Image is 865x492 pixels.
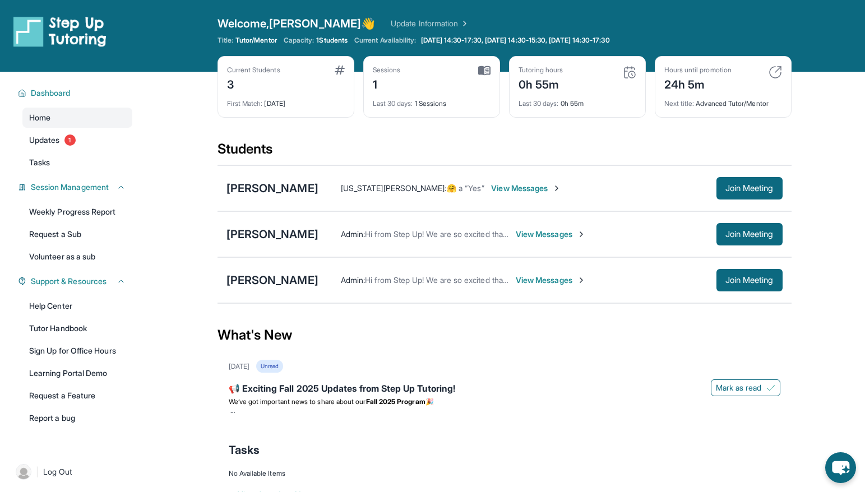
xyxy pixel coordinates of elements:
[64,134,76,146] span: 1
[373,92,491,108] div: 1 Sessions
[218,310,792,360] div: What's New
[335,66,345,75] img: card
[22,363,132,383] a: Learning Portal Demo
[664,66,732,75] div: Hours until promotion
[365,229,843,239] span: Hi from Step Up! We are so excited that you are matched with one another. We hope that you have a...
[226,180,318,196] div: [PERSON_NAME]
[825,452,856,483] button: chat-button
[22,108,132,128] a: Home
[22,318,132,338] a: Tutor Handbook
[22,202,132,222] a: Weekly Progress Report
[227,92,345,108] div: [DATE]
[425,397,434,406] span: 🎉
[29,112,50,123] span: Home
[516,275,586,286] span: View Messages
[725,277,774,284] span: Join Meeting
[519,75,563,92] div: 0h 55m
[519,99,559,108] span: Last 30 days :
[458,18,469,29] img: Chevron Right
[354,36,416,45] span: Current Availability:
[491,183,561,194] span: View Messages
[373,75,401,92] div: 1
[447,183,485,193] span: ​🤗​ a “ Yes ”
[22,341,132,361] a: Sign Up for Office Hours
[623,66,636,79] img: card
[31,87,71,99] span: Dashboard
[552,184,561,193] img: Chevron-Right
[29,157,50,168] span: Tasks
[227,66,280,75] div: Current Students
[769,66,782,79] img: card
[31,182,109,193] span: Session Management
[22,247,132,267] a: Volunteer as a sub
[711,379,780,396] button: Mark as read
[218,36,233,45] span: Title:
[716,269,783,291] button: Join Meeting
[716,177,783,199] button: Join Meeting
[235,36,277,45] span: Tutor/Mentor
[22,130,132,150] a: Updates1
[316,36,348,45] span: 1 Students
[22,224,132,244] a: Request a Sub
[766,383,775,392] img: Mark as read
[226,226,318,242] div: [PERSON_NAME]
[725,185,774,192] span: Join Meeting
[36,465,39,479] span: |
[22,152,132,173] a: Tasks
[577,230,586,239] img: Chevron-Right
[218,140,792,165] div: Students
[26,87,126,99] button: Dashboard
[29,134,60,146] span: Updates
[519,92,636,108] div: 0h 55m
[419,36,612,45] a: [DATE] 14:30-17:30, [DATE] 14:30-15:30, [DATE] 14:30-17:30
[227,99,263,108] span: First Match :
[16,464,31,480] img: user-img
[664,99,695,108] span: Next title :
[421,36,610,45] span: [DATE] 14:30-17:30, [DATE] 14:30-15:30, [DATE] 14:30-17:30
[43,466,72,477] span: Log Out
[26,276,126,287] button: Support & Resources
[341,275,365,285] span: Admin :
[256,360,283,373] div: Unread
[478,66,491,76] img: card
[284,36,314,45] span: Capacity:
[11,459,132,484] a: |Log Out
[229,442,260,458] span: Tasks
[229,382,780,397] div: 📢 Exciting Fall 2025 Updates from Step Up Tutoring!
[516,229,586,240] span: View Messages
[229,362,249,371] div: [DATE]
[341,229,365,239] span: Admin :
[22,386,132,406] a: Request a Feature
[22,408,132,428] a: Report a bug
[716,223,783,245] button: Join Meeting
[229,469,780,478] div: No Available Items
[26,182,126,193] button: Session Management
[341,183,447,193] span: [US_STATE][PERSON_NAME] :
[22,296,132,316] a: Help Center
[227,75,280,92] div: 3
[716,382,762,393] span: Mark as read
[725,231,774,238] span: Join Meeting
[577,276,586,285] img: Chevron-Right
[218,16,376,31] span: Welcome, [PERSON_NAME] 👋
[373,99,413,108] span: Last 30 days :
[664,75,732,92] div: 24h 5m
[519,66,563,75] div: Tutoring hours
[226,272,318,288] div: [PERSON_NAME]
[373,66,401,75] div: Sessions
[391,18,469,29] a: Update Information
[31,276,107,287] span: Support & Resources
[13,16,107,47] img: logo
[366,397,425,406] strong: Fall 2025 Program
[664,92,782,108] div: Advanced Tutor/Mentor
[229,397,366,406] span: We’ve got important news to share about our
